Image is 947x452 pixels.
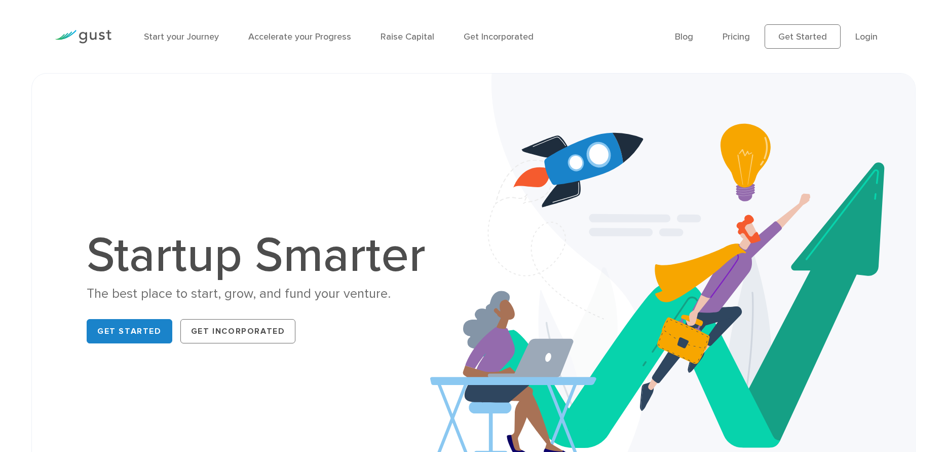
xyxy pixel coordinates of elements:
[55,30,111,44] img: Gust Logo
[381,31,434,42] a: Raise Capital
[248,31,351,42] a: Accelerate your Progress
[144,31,219,42] a: Start your Journey
[464,31,534,42] a: Get Incorporated
[855,31,878,42] a: Login
[87,319,172,343] a: Get Started
[675,31,693,42] a: Blog
[87,231,436,280] h1: Startup Smarter
[87,285,436,303] div: The best place to start, grow, and fund your venture.
[765,24,841,49] a: Get Started
[180,319,296,343] a: Get Incorporated
[723,31,750,42] a: Pricing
